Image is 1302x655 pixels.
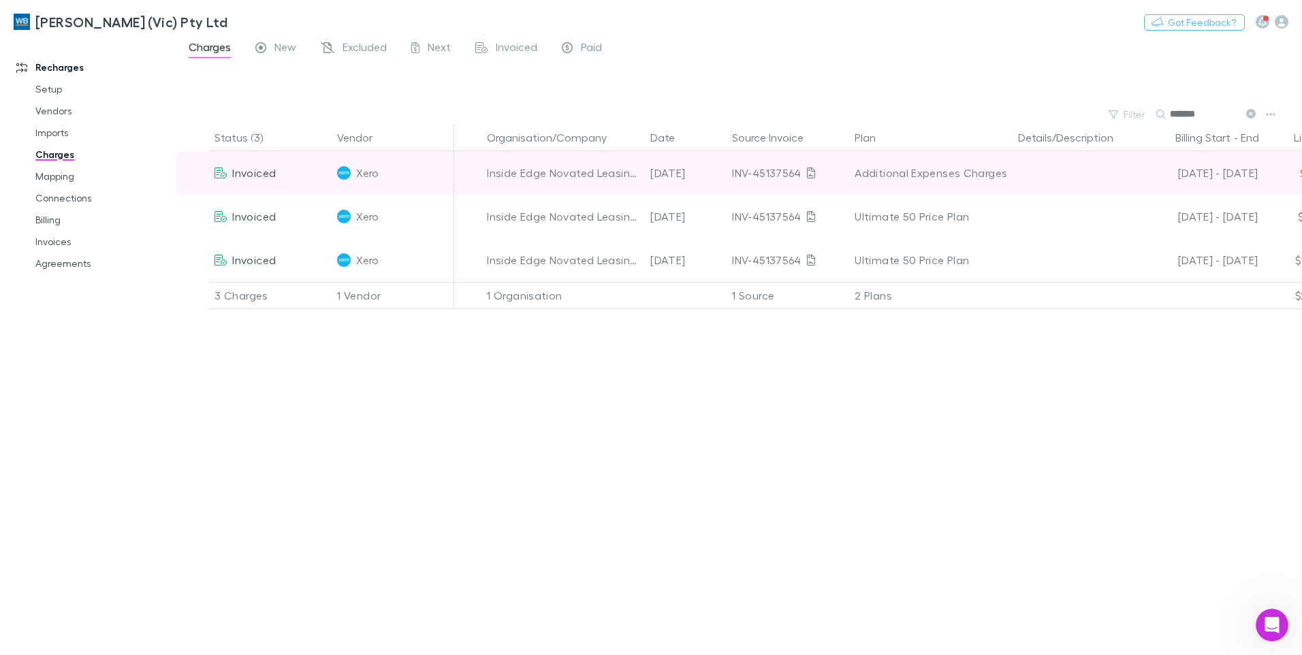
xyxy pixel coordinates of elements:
span: Xero [356,151,379,195]
div: [DATE] [645,151,727,195]
li: If found, click to return it to active charges [32,191,251,216]
b: Include Charge [96,191,177,202]
div: - [1141,124,1273,151]
span: Invoiced [232,253,276,266]
div: 1 Source [727,282,849,309]
div: 1 Vendor [332,282,454,309]
span: Charges [189,40,231,58]
div: Inside Edge Novated Leasing Pty Ltd [487,195,639,238]
span: Xero [356,238,379,282]
div: The most likely reason no invoice appears is that the charges have been excluded. Check the section: [22,99,251,139]
div: Ultimate 50 Price Plan [855,238,1007,282]
div: If you still need assistance with the invoicing issue or have any other questions, I am here to h... [22,353,212,420]
a: Mapping [22,165,184,187]
div: If you still need assistance with the invoicing issue or have any other questions, I am here to h... [11,345,223,428]
button: Emoji picker [21,446,32,457]
div: Rechargly AI says… [11,345,261,458]
div: [DATE] - [DATE] [1141,238,1258,282]
button: Details/Description [1018,124,1130,151]
div: Rechargly AI says… [11,315,261,346]
a: Setup [22,78,184,100]
button: Organisation/Company [487,124,623,151]
button: Vendor [337,124,389,151]
div: Additional Expenses Charges [855,151,1007,195]
a: Connections [22,187,184,209]
b: Mapping [97,292,144,303]
h3: [PERSON_NAME] (Vic) Pty Ltd [35,14,227,30]
button: Billing Start [1175,124,1230,151]
li: Search for your client name [32,174,251,187]
a: Charges [22,144,184,165]
a: Agreements [22,253,184,274]
li: Once included, we'll process the charges and generate the appropriate invoice [32,219,251,244]
div: 2 Plans [849,282,1013,309]
button: Date [650,124,691,151]
span: New [274,40,296,58]
div: INV-45137564 [732,238,844,282]
a: Imports [22,122,184,144]
span: Invoiced [496,40,537,58]
a: [PERSON_NAME] (Vic) Pty Ltd [5,5,236,38]
span: Invoiced [232,166,276,179]
a: Invoices [22,231,184,253]
span: Paid [581,40,602,58]
iframe: Intercom live chat [1256,609,1288,641]
a: Source reference 12915182: [184,293,195,304]
div: Was that helpful? [11,315,116,345]
a: Recharges [3,57,184,78]
a: Billing [22,209,184,231]
img: William Buck (Vic) Pty Ltd's Logo [14,14,30,30]
div: 3 Charges [209,282,332,309]
button: go back [9,5,35,31]
li: Go to the Charges table and click [32,146,251,171]
b: Excluded Charges [37,126,133,137]
b: Excluded Charges [32,146,240,170]
button: Got Feedback? [1144,14,1245,31]
div: You can also verify the import was received by checking the page, and confirm the organization na... [22,251,251,304]
img: Xero's Logo [337,210,351,223]
button: End [1241,124,1259,151]
div: [DATE] - [DATE] [1141,195,1258,238]
a: Source reference 11902827: [76,81,87,92]
div: 1 Organisation [481,282,645,309]
button: Source Invoice [732,124,820,151]
textarea: Message… [12,404,261,441]
a: Vendors [22,100,184,122]
div: Was that helpful? [22,323,105,336]
img: Xero's Logo [337,166,351,180]
div: INV-45137564 [732,151,844,195]
button: Status (3) [215,124,279,151]
div: [DATE] [645,238,727,282]
div: [DATE] [645,195,727,238]
div: Inside Edge Novated Leasing Pty Ltd [487,151,639,195]
div: [DATE] - [DATE] [1141,151,1258,195]
a: Source reference 12749394: [197,293,208,304]
b: Imports [83,266,125,276]
div: Inside Edge Novated Leasing Pty Ltd [487,238,639,282]
img: Xero's Logo [337,253,351,267]
img: Profile image for Rechargly AI [39,7,61,29]
span: Excluded [343,40,387,58]
button: Send a message… [234,441,255,462]
span: Next [428,40,451,58]
div: Ultimate 50 Price Plan [855,195,1007,238]
h1: Rechargly AI [66,13,134,23]
button: Home [238,5,264,31]
span: Invoiced [232,210,276,223]
button: Plan [855,124,892,151]
div: INV-45137564 [732,195,844,238]
span: Xero [356,195,379,238]
button: Filter [1102,106,1154,123]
